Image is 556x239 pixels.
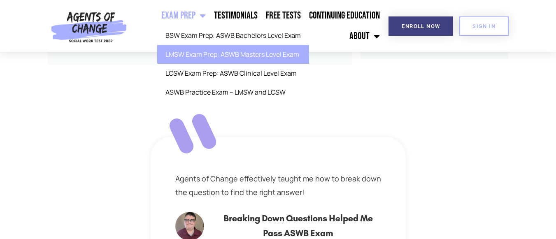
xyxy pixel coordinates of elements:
[459,16,509,36] a: SIGN IN
[402,23,440,29] span: Enroll Now
[157,26,309,102] ul: Exam Prep
[210,5,262,26] a: Testimonials
[157,83,309,102] a: ASWB Practice Exam – LMSW and LCSW
[472,23,496,29] span: SIGN IN
[157,5,210,26] a: Exam Prep
[262,5,305,26] a: Free Tests
[157,45,309,64] a: LMSW Exam Prep: ASWB Masters Level Exam
[345,26,384,46] a: About
[305,5,384,26] a: Continuing Education
[175,172,381,199] div: Agents of Change effectively taught me how to break down the question to find the right answer!
[157,64,309,83] a: LCSW Exam Prep: ASWB Clinical Level Exam
[130,5,384,46] nav: Menu
[157,26,309,45] a: BSW Exam Prep: ASWB Bachelors Level Exam
[389,16,453,36] a: Enroll Now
